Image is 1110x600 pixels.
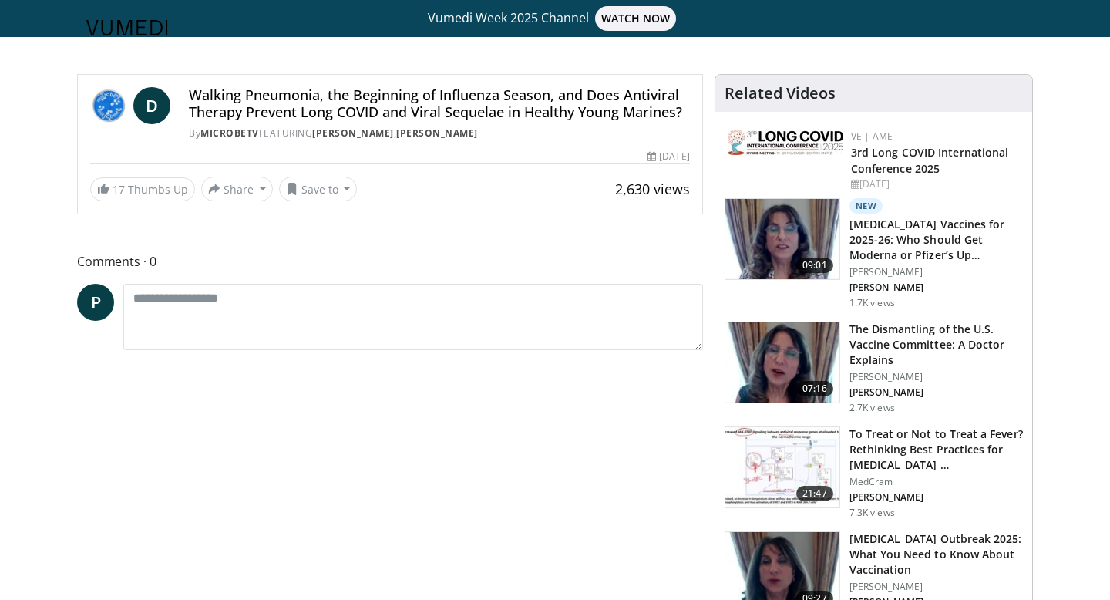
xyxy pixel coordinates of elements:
div: [DATE] [647,150,689,163]
h3: COVID-19 Vaccines for 2025-26: Who Should Get Moderna or Pfizer’s Updated Shots and Why? [849,217,1023,263]
div: [DATE] [851,177,1020,191]
p: [PERSON_NAME] [849,581,1023,593]
a: 07:16 The Dismantling of the U.S. Vaccine Committee: A Doctor Explains [PERSON_NAME] [PERSON_NAME... [725,322,1023,414]
p: 1.7K views [849,297,895,309]
a: 3rd Long COVID International Conference 2025 [851,145,1009,176]
a: P [77,284,114,321]
img: d9ddfd97-e350-47c1-a34d-5d400e773739.150x105_q85_crop-smart_upscale.jpg [725,199,839,279]
p: 7.3K views [849,507,895,519]
a: 09:01 New [MEDICAL_DATA] Vaccines for 2025-26: Who Should Get Moderna or Pfizer’s Up… [PERSON_NAM... [725,198,1023,309]
h3: To Treat or Not to Treat a Fever? Rethinking Best Practices for Flu and COVID [849,426,1023,473]
p: Roger Seheult [849,491,1023,504]
span: 07:16 [796,381,833,396]
img: MicrobeTV [90,87,127,124]
p: Iris Gorfinkel [849,281,1023,294]
img: 17417671-29c8-401a-9d06-236fa126b08d.150x105_q85_crop-smart_upscale.jpg [725,427,839,507]
p: [PERSON_NAME] [849,266,1023,278]
span: 17 [113,182,125,197]
a: [PERSON_NAME] [396,126,478,140]
p: New [849,198,883,214]
span: Comments 0 [77,251,703,271]
button: Save to [279,177,358,201]
h3: [MEDICAL_DATA] Outbreak 2025: What You Need to Know About Vaccination [849,531,1023,578]
h4: Related Videos [725,84,836,103]
a: MicrobeTV [200,126,259,140]
img: VuMedi Logo [86,20,168,35]
a: D [133,87,170,124]
p: 2.7K views [849,402,895,414]
a: [PERSON_NAME] [312,126,394,140]
span: 09:01 [796,258,833,273]
span: 2,630 views [615,180,690,198]
a: 17 Thumbs Up [90,177,195,201]
a: VE | AME [851,130,893,143]
img: a19d1ff2-1eb0-405f-ba73-fc044c354596.150x105_q85_crop-smart_upscale.jpg [725,322,839,403]
h4: Walking Pneumonia, the Beginning of Influenza Season, and Does Antiviral Therapy Prevent Long COV... [189,87,690,120]
p: MedCram [849,476,1023,488]
a: 21:47 To Treat or Not to Treat a Fever? Rethinking Best Practices for [MEDICAL_DATA] … MedCram [P... [725,426,1023,519]
div: By FEATURING , [189,126,690,140]
p: Iris Gorfinkel [849,386,1023,399]
span: 21:47 [796,486,833,501]
p: [PERSON_NAME] [849,371,1023,383]
img: a2792a71-925c-4fc2-b8ef-8d1b21aec2f7.png.150x105_q85_autocrop_double_scale_upscale_version-0.2.jpg [728,130,843,155]
h3: The Dismantling of the U.S. Vaccine Committee: A Doctor Explains [849,322,1023,368]
button: Share [201,177,273,201]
